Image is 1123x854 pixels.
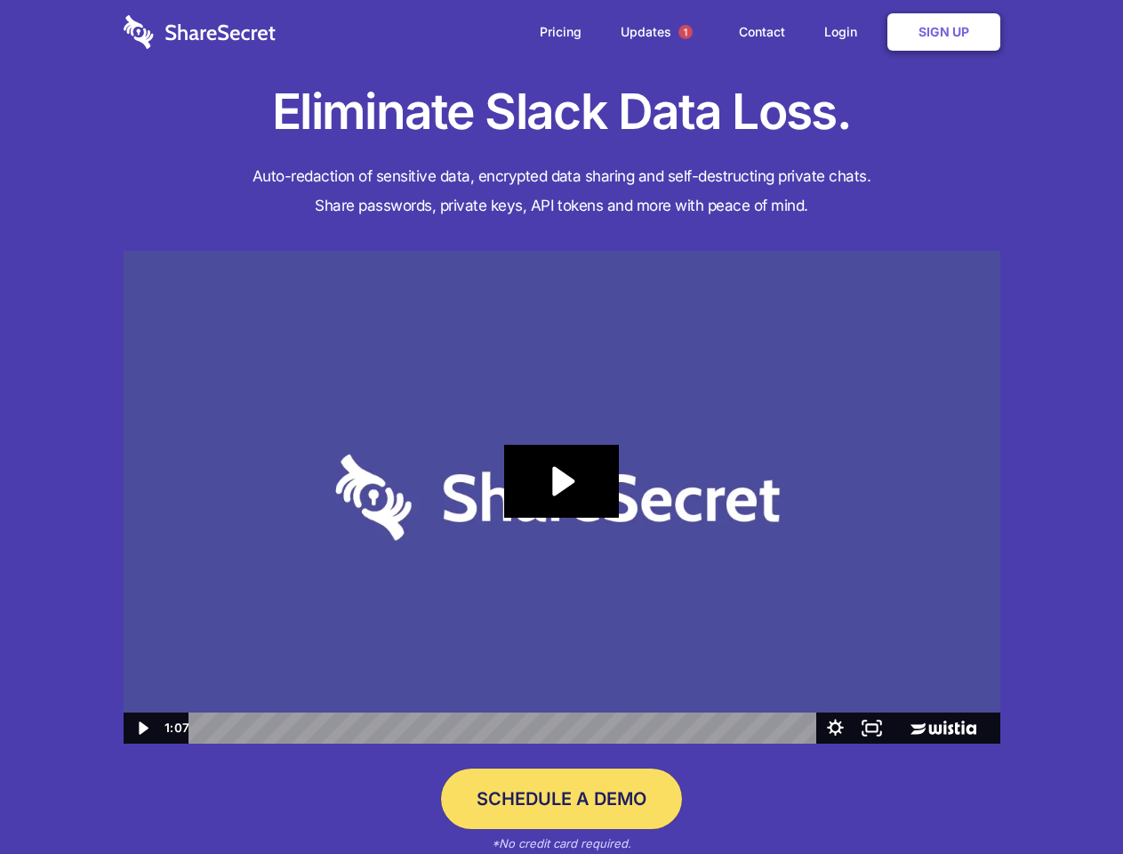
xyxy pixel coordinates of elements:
a: Login [806,4,884,60]
iframe: Drift Widget Chat Controller [1034,765,1102,833]
h4: Auto-redaction of sensitive data, encrypted data sharing and self-destructing private chats. Shar... [124,162,1000,221]
img: logo-wordmark-white-trans-d4663122ce5f474addd5e946df7df03e33cb6a1c49d2221995e7729f52c070b2.svg [124,15,276,49]
button: Play Video [124,713,160,744]
h1: Eliminate Slack Data Loss. [124,80,1000,144]
a: Pricing [522,4,599,60]
img: Sharesecret [124,251,1000,745]
a: Contact [721,4,803,60]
